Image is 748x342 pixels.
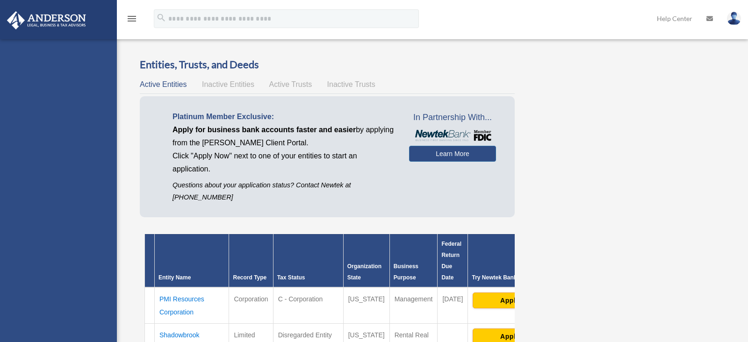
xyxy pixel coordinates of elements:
[727,12,741,25] img: User Pic
[173,126,356,134] span: Apply for business bank accounts faster and easier
[173,110,395,123] p: Platinum Member Exclusive:
[229,287,273,324] td: Corporation
[389,234,438,287] th: Business Purpose
[273,234,343,287] th: Tax Status
[409,110,496,125] span: In Partnership With...
[414,130,491,141] img: NewtekBankLogoSM.png
[155,287,229,324] td: PMI Resources Corporation
[343,287,389,324] td: [US_STATE]
[472,272,565,283] div: Try Newtek Bank
[140,57,515,72] h3: Entities, Trusts, and Deeds
[389,287,438,324] td: Management
[269,80,312,88] span: Active Trusts
[173,150,395,176] p: Click "Apply Now" next to one of your entities to start an application.
[173,123,395,150] p: by applying from the [PERSON_NAME] Client Portal.
[273,287,343,324] td: C - Corporation
[229,234,273,287] th: Record Type
[327,80,375,88] span: Inactive Trusts
[156,13,166,23] i: search
[155,234,229,287] th: Entity Name
[343,234,389,287] th: Organization State
[126,16,137,24] a: menu
[202,80,254,88] span: Inactive Entities
[438,287,468,324] td: [DATE]
[126,13,137,24] i: menu
[140,80,187,88] span: Active Entities
[438,234,468,287] th: Federal Return Due Date
[4,11,89,29] img: Anderson Advisors Platinum Portal
[173,179,395,203] p: Questions about your application status? Contact Newtek at [PHONE_NUMBER]
[409,146,496,162] a: Learn More
[473,292,564,308] button: Apply Now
